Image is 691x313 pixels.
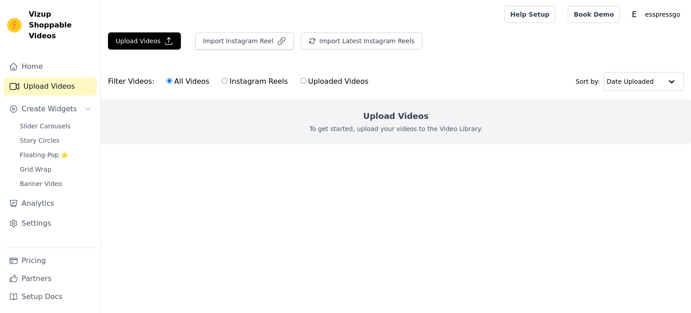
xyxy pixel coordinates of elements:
a: Setup Docs [4,288,97,306]
span: Create Widgets [22,104,77,114]
input: Instagram Reels [222,78,228,84]
span: Vizup Shoppable Videos [29,9,93,41]
button: Create Widgets [4,100,97,118]
a: Help Setup [504,6,555,23]
span: Banner Video [20,179,62,188]
label: All Videos [166,76,210,87]
button: Import Instagram Reel [195,32,294,50]
span: Story Circles [20,136,59,145]
a: Slider Carousels [14,120,97,132]
a: Upload Videos [4,77,97,95]
a: Pricing [4,252,97,270]
a: Book Demo [568,6,619,23]
input: All Videos [166,78,172,84]
input: Uploaded Videos [301,78,306,84]
a: Banner Video [14,177,97,190]
p: To get started, upload your videos to the Video Library. [310,124,483,133]
span: Grid Wrap [20,165,51,174]
button: Upload Videos [108,32,181,50]
label: Instagram Reels [221,76,288,87]
p: esspressgo [642,6,684,23]
a: Grid Wrap [14,163,97,176]
a: Analytics [4,195,97,213]
text: E [632,10,637,19]
a: Story Circles [14,134,97,147]
label: Uploaded Videos [300,76,369,87]
img: Vizup [7,18,22,32]
h2: Upload Videos [363,110,428,122]
button: E esspressgo [627,6,684,23]
div: Filter Videos: [108,71,373,92]
span: Floating-Pop ⭐ [20,150,68,159]
div: Sort by: [576,72,684,91]
a: Floating-Pop ⭐ [14,149,97,161]
a: Partners [4,270,97,288]
span: Slider Carousels [20,122,71,131]
button: Import Latest Instagram Reels [301,32,422,50]
a: Settings [4,214,97,232]
a: Home [4,58,97,76]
